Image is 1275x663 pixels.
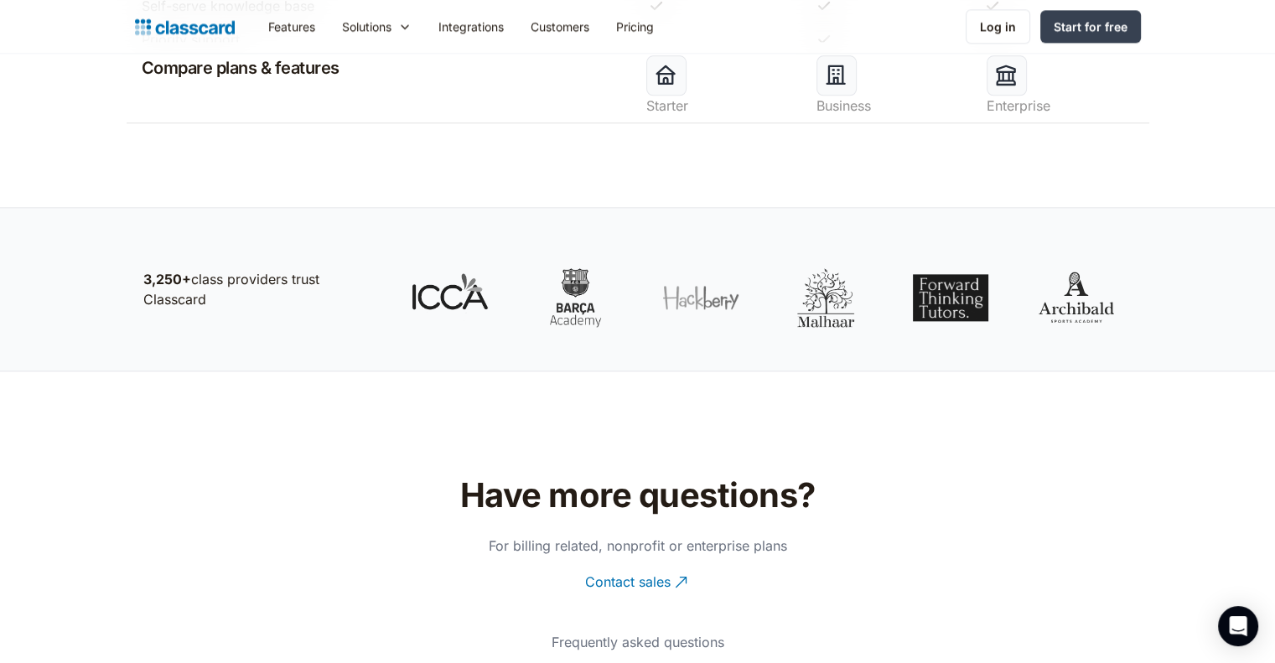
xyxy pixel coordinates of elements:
[425,8,517,45] a: Integrations
[329,8,425,45] div: Solutions
[980,18,1016,35] div: Log in
[255,8,329,45] a: Features
[371,536,904,556] p: For billing related, nonprofit or enterprise plans
[143,271,191,287] strong: 3,250+
[371,632,904,652] p: Frequently asked questions
[1054,18,1127,35] div: Start for free
[1040,10,1141,43] a: Start for free
[135,15,235,39] a: home
[966,9,1030,44] a: Log in
[585,559,690,605] a: Contact sales
[987,96,1140,116] div: Enterprise
[603,8,667,45] a: Pricing
[371,475,904,515] h2: Have more questions?
[1218,606,1258,646] div: Open Intercom Messenger
[585,559,671,592] div: Contact sales
[646,96,800,116] div: Starter
[342,18,391,35] div: Solutions
[816,96,970,116] div: Business
[135,55,339,80] h2: Compare plans & features
[143,269,378,309] p: class providers trust Classcard
[517,8,603,45] a: Customers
